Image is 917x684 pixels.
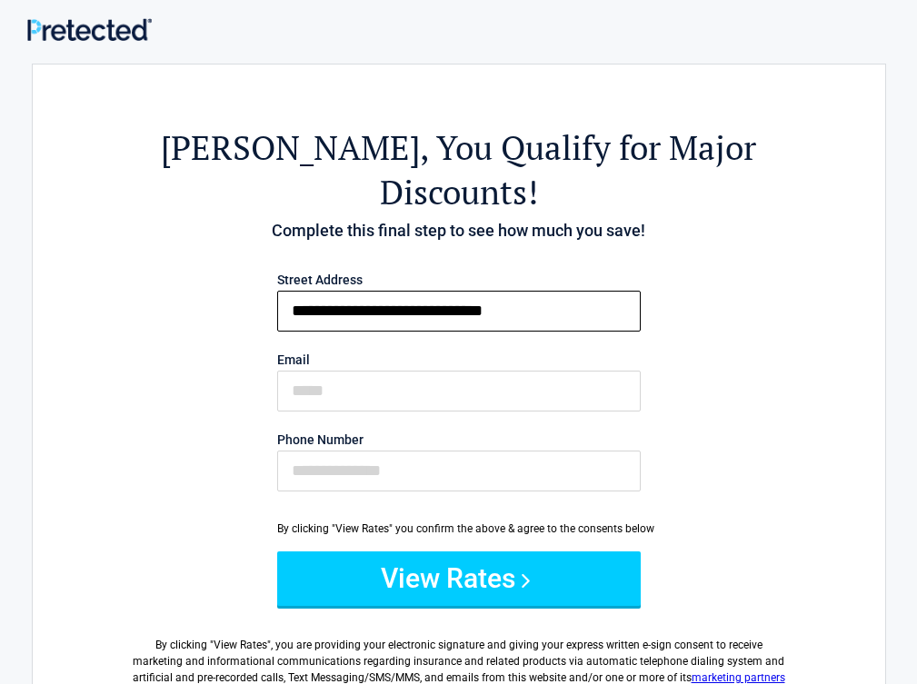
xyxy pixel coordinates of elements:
[214,639,267,651] span: View Rates
[277,520,641,537] div: By clicking "View Rates" you confirm the above & agree to the consents below
[277,551,641,606] button: View Rates
[277,433,641,446] label: Phone Number
[133,219,785,243] h4: Complete this final step to see how much you save!
[27,18,152,41] img: Main Logo
[133,125,785,214] h2: , You Qualify for Major Discounts!
[277,273,641,286] label: Street Address
[161,125,420,170] span: [PERSON_NAME]
[277,353,641,366] label: Email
